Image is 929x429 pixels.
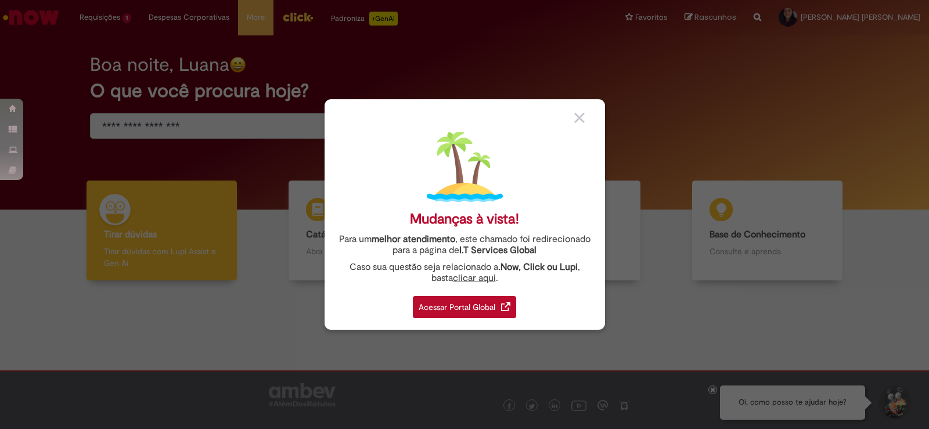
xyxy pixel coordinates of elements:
[427,129,503,205] img: island.png
[333,234,596,256] div: Para um , este chamado foi redirecionado para a página de
[453,266,496,284] a: clicar aqui
[372,233,455,245] strong: melhor atendimento
[333,262,596,284] div: Caso sua questão seja relacionado a , basta .
[410,211,519,228] div: Mudanças à vista!
[501,302,510,311] img: redirect_link.png
[413,290,516,318] a: Acessar Portal Global
[459,238,536,256] a: I.T Services Global
[498,261,578,273] strong: .Now, Click ou Lupi
[574,113,585,123] img: close_button_grey.png
[413,296,516,318] div: Acessar Portal Global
